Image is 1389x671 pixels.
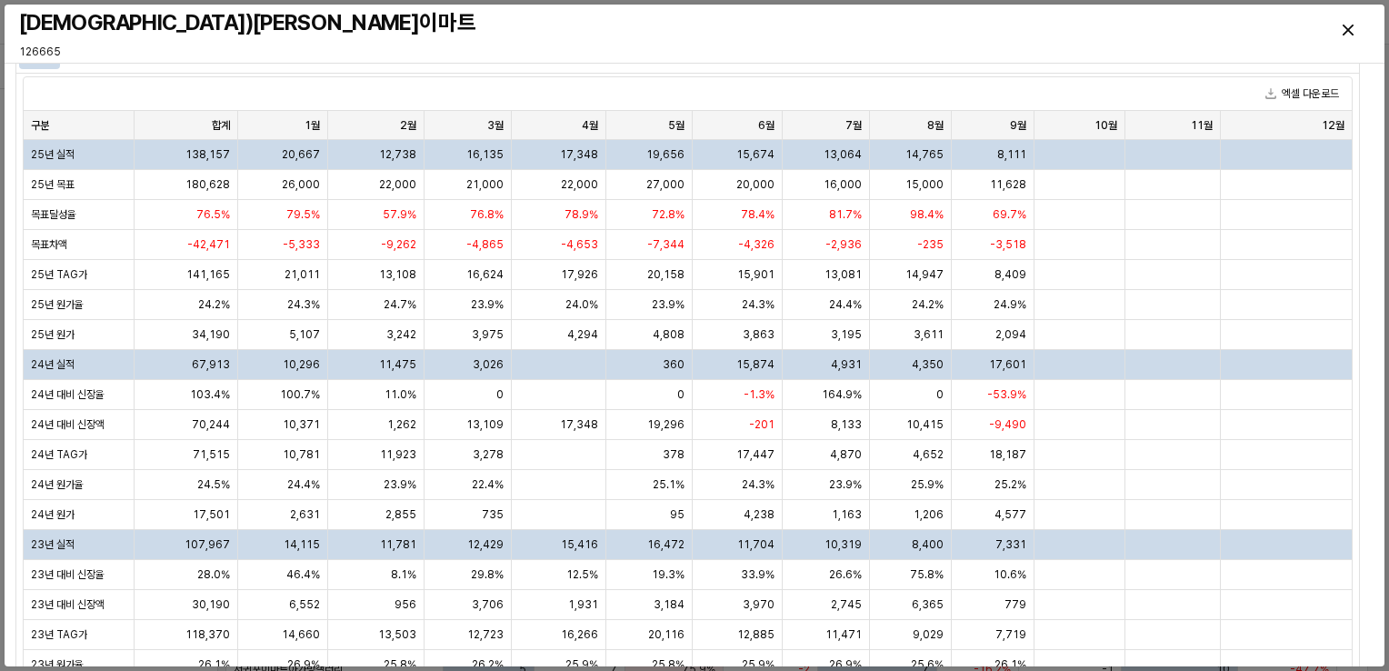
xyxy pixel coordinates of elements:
[280,387,320,402] span: 100.7%
[654,597,685,612] span: 3,184
[742,297,774,312] span: 24.3%
[31,627,87,642] span: 23년 TAG가
[560,147,598,162] span: 17,348
[567,327,598,342] span: 4,294
[744,387,774,402] span: -1.3%
[379,267,416,282] span: 13,108
[663,357,685,372] span: 360
[31,597,105,612] span: 23년 대비 신장액
[824,147,862,162] span: 13,064
[825,627,862,642] span: 11,471
[471,297,504,312] span: 23.9%
[473,357,504,372] span: 3,026
[185,537,230,552] span: 107,967
[561,267,598,282] span: 17,926
[305,117,320,132] span: 1월
[31,417,105,432] span: 24년 대비 신장액
[282,627,320,642] span: 14,660
[668,117,685,132] span: 5월
[647,237,685,252] span: -7,344
[1004,597,1026,612] span: 779
[380,537,416,552] span: 11,781
[197,477,230,492] span: 24.5%
[286,207,320,222] span: 79.5%
[282,177,320,192] span: 26,000
[736,357,774,372] span: 15,874
[287,297,320,312] span: 24.3%
[31,237,67,252] span: 목표차액
[482,507,504,522] span: 735
[31,267,87,282] span: 25년 TAG가
[936,387,944,402] span: 0
[738,237,774,252] span: -4,326
[913,627,944,642] span: 9,029
[381,237,416,252] span: -9,262
[741,567,774,582] span: 33.9%
[1094,117,1117,132] span: 10월
[737,537,774,552] span: 11,704
[997,147,1026,162] span: 8,111
[31,447,87,462] span: 24년 TAG가
[185,147,230,162] span: 138,157
[913,447,944,462] span: 4,652
[824,537,862,552] span: 10,319
[395,597,416,612] span: 956
[736,177,774,192] span: 20,000
[906,417,944,432] span: 10,415
[825,237,862,252] span: -2,936
[758,117,774,132] span: 6월
[30,47,48,69] div: 전체
[19,44,346,60] p: 126665
[466,417,504,432] span: 13,109
[466,147,504,162] span: 16,135
[905,267,944,282] span: 14,947
[652,567,685,582] span: 19.3%
[994,297,1026,312] span: 24.9%
[466,177,504,192] span: 21,000
[472,597,504,612] span: 3,706
[379,147,416,162] span: 12,738
[115,47,165,69] div: 에뜨와
[384,477,416,492] span: 23.9%
[198,297,230,312] span: 24.2%
[384,297,416,312] span: 24.7%
[561,627,598,642] span: 16,266
[565,207,598,222] span: 78.9%
[380,447,416,462] span: 11,923
[990,237,1026,252] span: -3,518
[561,177,598,192] span: 22,000
[31,477,84,492] span: 24년 원가율
[582,117,598,132] span: 4월
[185,627,230,642] span: 118,370
[1322,117,1344,132] span: 12월
[829,207,862,222] span: 81.7%
[378,627,416,642] span: 13,503
[179,47,206,69] div: 디즈니
[1191,117,1213,132] span: 11월
[467,537,504,552] span: 12,429
[831,357,862,372] span: 4,931
[385,507,416,522] span: 2,855
[914,327,944,342] span: 3,611
[989,447,1026,462] span: 18,187
[283,447,320,462] span: 10,781
[31,507,75,522] span: 24년 원가
[743,597,774,612] span: 3,970
[31,117,49,132] span: 구분
[652,297,685,312] span: 23.9%
[737,267,774,282] span: 15,901
[212,117,230,132] span: 합계
[910,567,944,582] span: 75.8%
[473,447,504,462] span: 3,278
[741,207,774,222] span: 78.4%
[31,357,75,372] span: 24년 실적
[663,447,685,462] span: 378
[648,627,685,642] span: 20,116
[560,417,598,432] span: 17,348
[470,207,504,222] span: 76.8%
[31,327,75,342] span: 25년 원가
[286,567,320,582] span: 46.4%
[822,387,862,402] span: 164.9%
[742,477,774,492] span: 24.3%
[912,297,944,312] span: 24.2%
